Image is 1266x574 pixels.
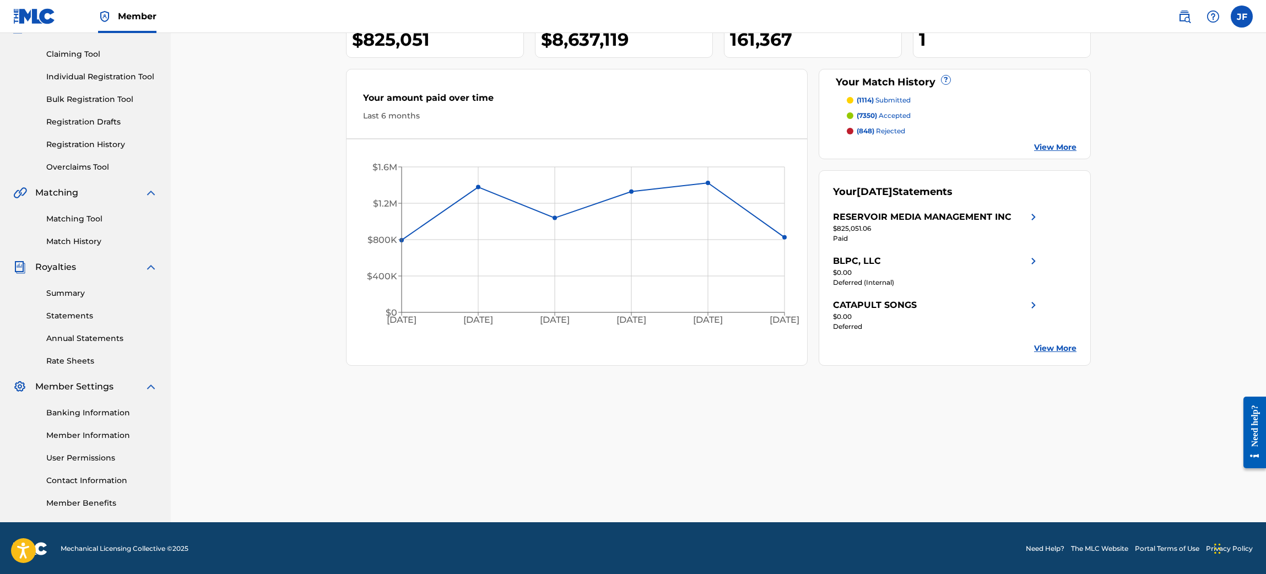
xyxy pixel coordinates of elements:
div: 1 [919,27,1090,52]
img: Matching [13,186,27,199]
a: RESERVOIR MEDIA MANAGEMENT INCright chevron icon$825,051.06Paid [833,210,1040,243]
a: View More [1034,343,1076,354]
div: User Menu [1231,6,1253,28]
div: Your Statements [833,185,953,199]
p: accepted [857,111,911,121]
a: Banking Information [46,407,158,419]
div: Drag [1214,532,1221,565]
tspan: $400K [367,271,397,281]
a: Rate Sheets [46,355,158,367]
tspan: [DATE] [616,315,646,325]
div: $0.00 [833,268,1040,278]
tspan: $800K [367,235,397,245]
div: CATAPULT SONGS [833,299,917,312]
a: Individual Registration Tool [46,71,158,83]
img: logo [13,542,47,555]
div: Your amount paid over time [363,91,791,110]
tspan: [DATE] [540,315,570,325]
a: Summary [46,288,158,299]
span: Member Settings [35,380,113,393]
img: expand [144,380,158,393]
img: Royalties [13,261,26,274]
a: (1114) submitted [847,95,1077,105]
div: Paid [833,234,1040,243]
span: ? [942,75,950,84]
a: Need Help? [1026,544,1064,554]
img: right chevron icon [1027,210,1040,224]
a: Privacy Policy [1206,544,1253,554]
a: Portal Terms of Use [1135,544,1199,554]
img: search [1178,10,1191,23]
a: (848) rejected [847,126,1077,136]
div: $8,637,119 [541,27,712,52]
div: Help [1202,6,1224,28]
a: User Permissions [46,452,158,464]
iframe: Chat Widget [1211,521,1266,574]
tspan: [DATE] [387,315,416,325]
span: Mechanical Licensing Collective © 2025 [61,544,188,554]
div: $825,051.06 [833,224,1040,234]
iframe: Resource Center [1235,388,1266,476]
tspan: [DATE] [770,315,799,325]
p: rejected [857,126,905,136]
a: Overclaims Tool [46,161,158,173]
img: help [1207,10,1220,23]
div: $825,051 [352,27,523,52]
a: Match History [46,236,158,247]
div: 161,367 [730,27,901,52]
div: $0.00 [833,312,1040,322]
div: BLPC, LLC [833,254,881,268]
a: (7350) accepted [847,111,1077,121]
p: submitted [857,95,911,105]
a: BLPC, LLCright chevron icon$0.00Deferred (Internal) [833,254,1040,288]
span: (848) [857,127,874,135]
div: Your Match History [833,75,1077,90]
a: Bulk Registration Tool [46,94,158,105]
img: expand [144,186,158,199]
img: right chevron icon [1027,299,1040,312]
span: (7350) [857,111,877,120]
a: CATAPULT SONGSright chevron icon$0.00Deferred [833,299,1040,332]
a: The MLC Website [1071,544,1128,554]
img: expand [144,261,158,274]
a: Member Benefits [46,497,158,509]
tspan: [DATE] [463,315,493,325]
span: Royalties [35,261,76,274]
span: Matching [35,186,78,199]
a: Member Information [46,430,158,441]
div: Last 6 months [363,110,791,122]
span: (1114) [857,96,874,104]
span: [DATE] [857,186,892,198]
a: Registration Drafts [46,116,158,128]
a: Annual Statements [46,333,158,344]
a: View More [1034,142,1076,153]
a: Registration History [46,139,158,150]
img: right chevron icon [1027,254,1040,268]
a: Statements [46,310,158,322]
a: Claiming Tool [46,48,158,60]
div: Deferred (Internal) [833,278,1040,288]
a: Matching Tool [46,213,158,225]
tspan: $1.2M [373,198,397,209]
img: MLC Logo [13,8,56,24]
img: Member Settings [13,380,26,393]
div: RESERVOIR MEDIA MANAGEMENT INC [833,210,1011,224]
a: Contact Information [46,475,158,486]
tspan: [DATE] [693,315,723,325]
tspan: $1.6M [372,162,397,172]
a: Public Search [1173,6,1195,28]
img: Top Rightsholder [98,10,111,23]
span: Member [118,10,156,23]
tspan: $0 [386,307,397,318]
div: Deferred [833,322,1040,332]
